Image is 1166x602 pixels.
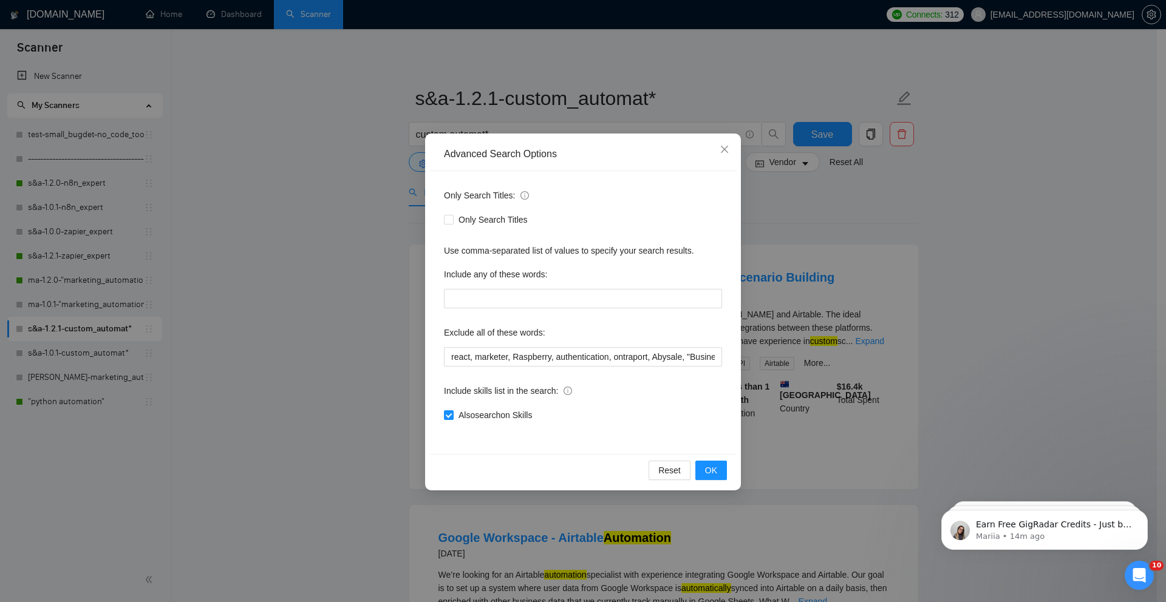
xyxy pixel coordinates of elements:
[658,464,681,477] span: Reset
[520,191,529,200] span: info-circle
[1150,561,1164,570] span: 10
[444,384,572,397] span: Include skills list in the search:
[708,134,741,166] button: Close
[923,484,1166,569] iframe: Intercom notifications message
[444,147,722,161] div: Advanced Search Options
[444,189,529,202] span: Only Search Titles:
[720,144,729,154] span: close
[564,387,572,395] span: info-circle
[705,464,717,477] span: OK
[454,408,537,422] span: Also search on Skills
[649,461,690,480] button: Reset
[1125,561,1154,590] iframe: Intercom live chat
[695,461,727,480] button: OK
[444,323,545,342] label: Exclude all of these words:
[444,244,722,257] div: Use comma-separated list of values to specify your search results.
[444,265,547,284] label: Include any of these words:
[454,213,533,226] span: Only Search Titles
